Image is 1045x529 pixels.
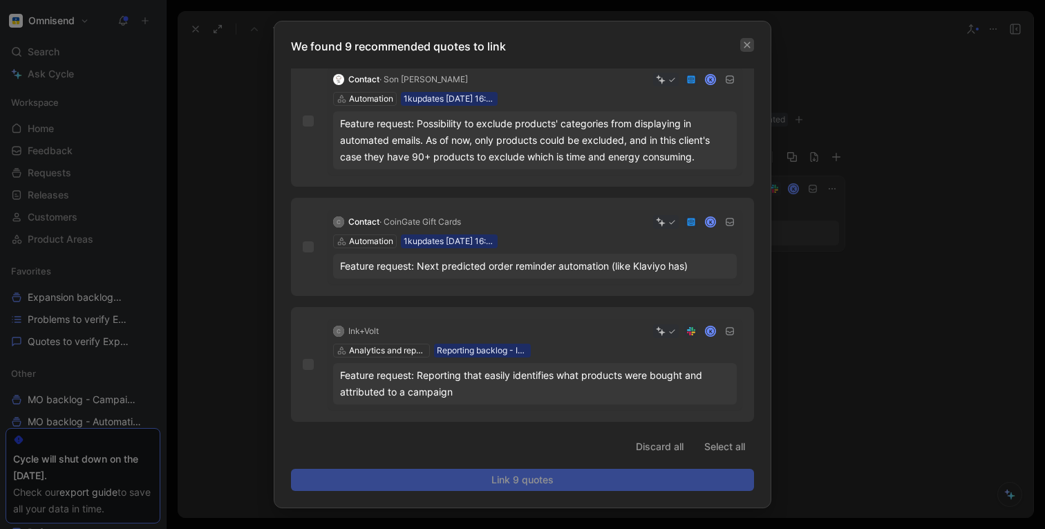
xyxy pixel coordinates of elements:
[333,74,344,85] img: logo
[333,326,344,337] div: C
[340,258,730,275] div: Feature request: Next predicted order reminder automation (like Klaviyo has)
[348,324,379,338] div: Ink+Volt
[706,75,715,84] div: K
[333,216,344,228] div: C
[706,218,715,227] div: K
[348,216,379,227] span: Contact
[379,216,461,227] span: · CoinGate Gift Cards
[636,438,684,455] span: Discard all
[291,38,762,55] p: We found 9 recommended quotes to link
[627,436,693,458] button: Discard all
[706,327,715,336] div: K
[704,438,745,455] span: Select all
[695,436,754,458] button: Select all
[379,74,468,84] span: · Son [PERSON_NAME]
[340,367,730,400] div: Feature request: Reporting that easily identifies what products were bought and attributed to a c...
[340,115,730,165] div: Feature request: Possibility to exclude products' categories from displaying in automated emails....
[348,74,379,84] span: Contact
